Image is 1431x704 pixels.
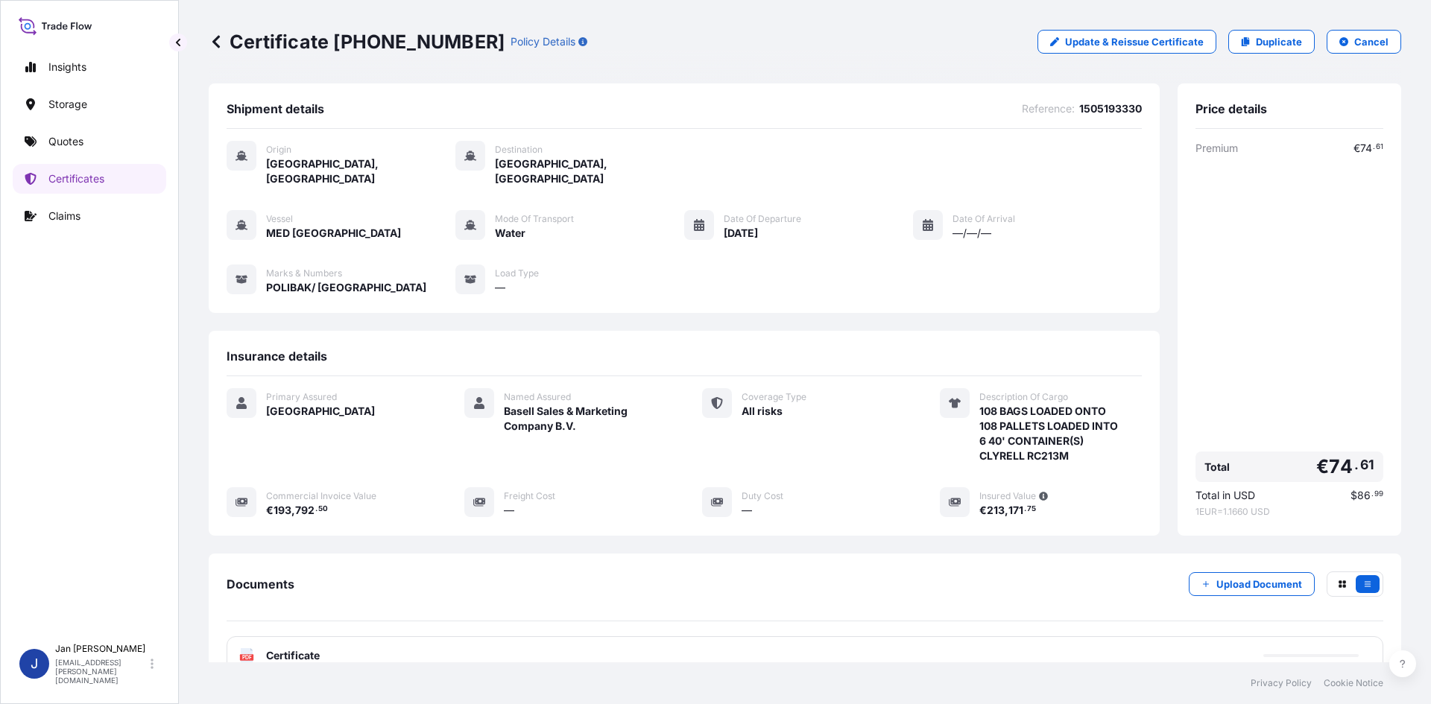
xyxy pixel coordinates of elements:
span: [GEOGRAPHIC_DATA] [266,404,375,419]
span: J [31,656,38,671]
span: Vessel [266,213,293,225]
span: Total in USD [1195,488,1255,503]
span: [GEOGRAPHIC_DATA], [GEOGRAPHIC_DATA] [266,156,455,186]
span: . [1354,460,1359,469]
span: — [742,503,752,518]
a: Privacy Policy [1251,677,1312,689]
span: Insurance details [227,349,327,364]
a: Duplicate [1228,30,1315,54]
span: Total [1204,460,1230,475]
span: Primary Assured [266,391,337,403]
span: Date of Departure [724,213,801,225]
span: 1505193330 [1079,101,1142,116]
span: Duty Cost [742,490,783,502]
span: Freight Cost [504,490,555,502]
a: Cookie Notice [1324,677,1383,689]
span: 61 [1360,460,1374,469]
span: Marks & Numbers [266,267,342,279]
span: , [1005,505,1008,516]
span: 50 [318,507,328,512]
p: Upload Document [1216,577,1302,592]
p: [EMAIL_ADDRESS][PERSON_NAME][DOMAIN_NAME] [55,658,148,685]
span: Basell Sales & Marketing Company B.V. [504,404,666,434]
text: PDF [242,655,252,660]
span: , [291,505,295,516]
span: MED [GEOGRAPHIC_DATA] [266,226,401,241]
button: Upload Document [1189,572,1315,596]
button: Cancel [1327,30,1401,54]
span: 193 [274,505,291,516]
span: Reference : [1022,101,1075,116]
span: Mode of Transport [495,213,574,225]
p: Certificates [48,171,104,186]
p: Certificate [PHONE_NUMBER] [209,30,505,54]
span: Price details [1195,101,1267,116]
span: Coverage Type [742,391,806,403]
span: 99 [1374,492,1383,497]
span: 86 [1357,490,1371,501]
span: 74 [1360,143,1372,153]
p: Policy Details [511,34,575,49]
span: Documents [227,577,294,592]
span: 74 [1329,457,1352,476]
a: Certificates [13,164,166,194]
span: € [979,505,987,516]
span: Date of Arrival [953,213,1015,225]
span: [GEOGRAPHIC_DATA], [GEOGRAPHIC_DATA] [495,156,684,186]
a: Update & Reissue Certificate [1037,30,1216,54]
p: Update & Reissue Certificate [1065,34,1204,49]
p: Storage [48,97,87,112]
span: . [1371,492,1374,497]
a: Claims [13,201,166,231]
span: POLIBAK/ [GEOGRAPHIC_DATA] [266,280,426,295]
span: 108 BAGS LOADED ONTO 108 PALLETS LOADED INTO 6 40' CONTAINER(S) CLYRELL RC213M [979,404,1118,463]
span: 792 [295,505,315,516]
p: Insights [48,60,86,74]
span: — [495,280,505,295]
span: Premium [1195,141,1238,156]
span: Certificate [266,648,320,663]
p: Duplicate [1256,34,1302,49]
span: € [266,505,274,516]
span: — [504,503,514,518]
span: 61 [1376,145,1383,150]
span: All risks [742,404,783,419]
p: Quotes [48,134,83,149]
span: Named Assured [504,391,571,403]
p: Claims [48,209,80,223]
span: € [1316,457,1329,476]
span: Commercial Invoice Value [266,490,376,502]
a: Quotes [13,127,166,156]
span: . [1373,145,1375,150]
span: —/—/— [953,226,991,241]
span: € [1353,143,1360,153]
span: Origin [266,144,291,156]
span: 171 [1008,505,1023,516]
a: Storage [13,89,166,119]
p: Cancel [1354,34,1389,49]
span: 75 [1027,507,1036,512]
span: . [315,507,318,512]
span: [DATE] [724,226,758,241]
span: 1 EUR = 1.1660 USD [1195,506,1383,518]
p: Jan [PERSON_NAME] [55,643,148,655]
span: Description Of Cargo [979,391,1068,403]
span: 213 [987,505,1005,516]
span: Shipment details [227,101,324,116]
span: Water [495,226,525,241]
span: . [1024,507,1026,512]
span: Insured Value [979,490,1036,502]
span: Destination [495,144,543,156]
span: Load Type [495,267,539,279]
a: Insights [13,52,166,82]
span: $ [1351,490,1357,501]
